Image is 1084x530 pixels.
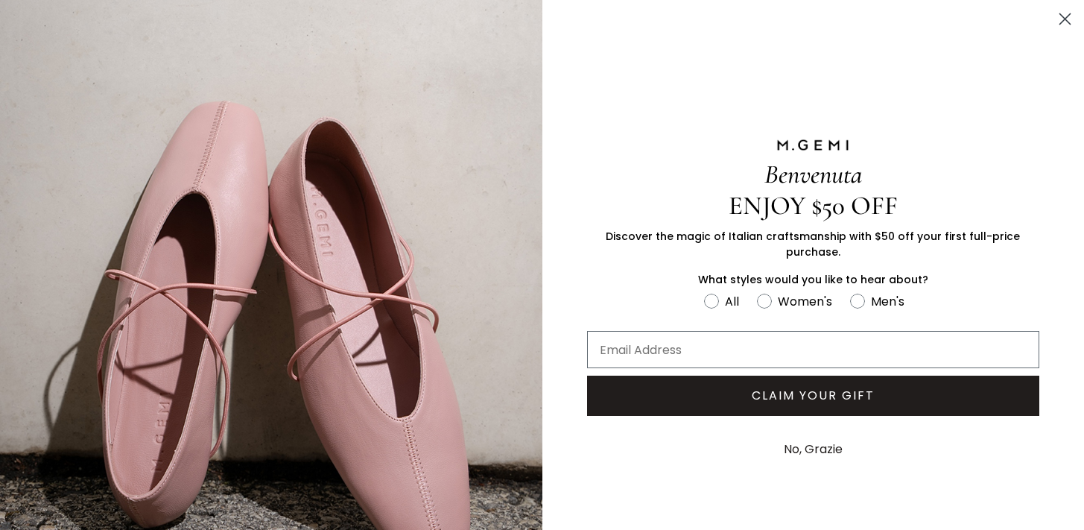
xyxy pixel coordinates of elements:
button: CLAIM YOUR GIFT [587,376,1040,416]
div: Men's [871,292,904,311]
button: Close dialog [1052,6,1078,32]
span: Discover the magic of Italian craftsmanship with $50 off your first full-price purchase. [606,229,1020,259]
span: ENJOY $50 OFF [729,190,898,221]
input: Email Address [587,331,1040,368]
div: All [725,292,739,311]
img: M.GEMI [776,139,850,152]
span: Benvenuta [764,159,862,190]
button: No, Grazie [776,431,850,468]
div: Women's [778,292,832,311]
span: What styles would you like to hear about? [698,272,928,287]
